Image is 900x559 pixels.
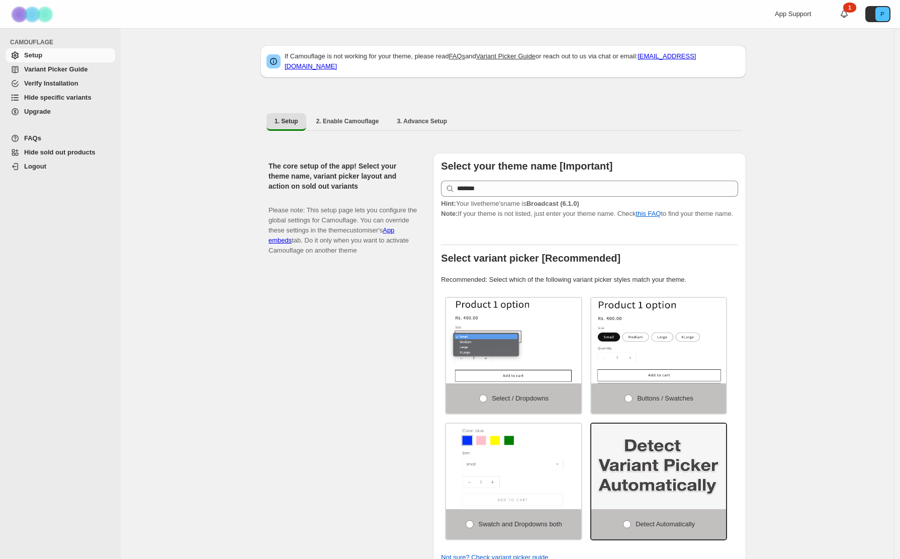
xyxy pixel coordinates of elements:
[636,520,695,528] span: Detect Automatically
[6,48,115,62] a: Setup
[441,200,456,207] strong: Hint:
[591,424,727,509] img: Detect Automatically
[24,134,41,142] span: FAQs
[6,105,115,119] a: Upgrade
[441,199,738,219] p: If your theme is not listed, just enter your theme name. Check to find your theme name.
[24,108,51,115] span: Upgrade
[865,6,890,22] button: Avatar with initials P
[285,51,740,71] p: If Camouflage is not working for your theme, please read and or reach out to us via chat or email:
[839,9,849,19] a: 1
[6,76,115,91] a: Verify Installation
[441,253,620,264] b: Select variant picker [Recommended]
[24,148,96,156] span: Hide sold out products
[875,7,889,21] span: Avatar with initials P
[449,52,466,60] a: FAQs
[446,298,581,383] img: Select / Dropdowns
[476,52,535,60] a: Variant Picker Guide
[441,210,458,217] strong: Note:
[636,210,661,217] a: this FAQ
[24,94,92,101] span: Hide specific variants
[880,11,884,17] text: P
[6,131,115,145] a: FAQs
[275,117,298,125] span: 1. Setup
[397,117,447,125] span: 3. Advance Setup
[6,145,115,159] a: Hide sold out products
[492,394,549,402] span: Select / Dropdowns
[24,65,87,73] span: Variant Picker Guide
[441,200,579,207] span: Your live theme's name is
[316,117,379,125] span: 2. Enable Camouflage
[10,38,116,46] span: CAMOUFLAGE
[6,159,115,174] a: Logout
[446,424,581,509] img: Swatch and Dropdowns both
[6,62,115,76] a: Variant Picker Guide
[441,275,738,285] p: Recommended: Select which of the following variant picker styles match your theme.
[268,161,417,191] h2: The core setup of the app! Select your theme name, variant picker layout and action on sold out v...
[591,298,727,383] img: Buttons / Swatches
[268,195,417,256] p: Please note: This setup page lets you configure the global settings for Camouflage. You can overr...
[478,520,562,528] span: Swatch and Dropdowns both
[24,51,42,59] span: Setup
[843,3,856,13] div: 1
[637,394,693,402] span: Buttons / Swatches
[6,91,115,105] a: Hide specific variants
[24,163,46,170] span: Logout
[775,10,811,18] span: App Support
[8,1,58,28] img: Camouflage
[24,79,78,87] span: Verify Installation
[526,200,579,207] strong: Broadcast (6.1.0)
[441,161,612,172] b: Select your theme name [Important]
